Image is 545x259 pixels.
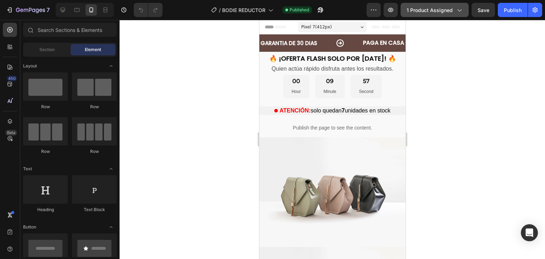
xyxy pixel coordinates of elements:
span: BODIE REDUCTOR [222,6,265,14]
div: Open Intercom Messenger [521,224,538,241]
div: Row [23,148,68,155]
div: Text Block [72,206,117,213]
div: Heading [23,206,68,213]
p: 7 [46,6,50,14]
span: Published [290,7,309,13]
div: Publish [504,6,522,14]
span: Save [478,7,489,13]
span: Toggle open [105,60,117,72]
button: 1 product assigned [401,3,469,17]
button: Publish [498,3,528,17]
span: Layout [23,63,37,69]
span: Toggle open [105,221,117,233]
iframe: Design area [259,20,406,259]
div: Row [72,148,117,155]
input: Search Sections & Elements [23,23,117,37]
div: Row [72,104,117,110]
span: / [219,6,221,14]
span: Element [85,46,101,53]
span: 1 product assigned [407,6,453,14]
span: Section [39,46,55,53]
div: Beta [5,130,17,136]
span: Button [23,224,36,230]
span: Toggle open [105,163,117,175]
div: 450 [7,76,17,81]
button: 7 [3,3,53,17]
span: Text [23,166,32,172]
button: Save [472,3,495,17]
div: Row [23,104,68,110]
div: Undo/Redo [134,3,163,17]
